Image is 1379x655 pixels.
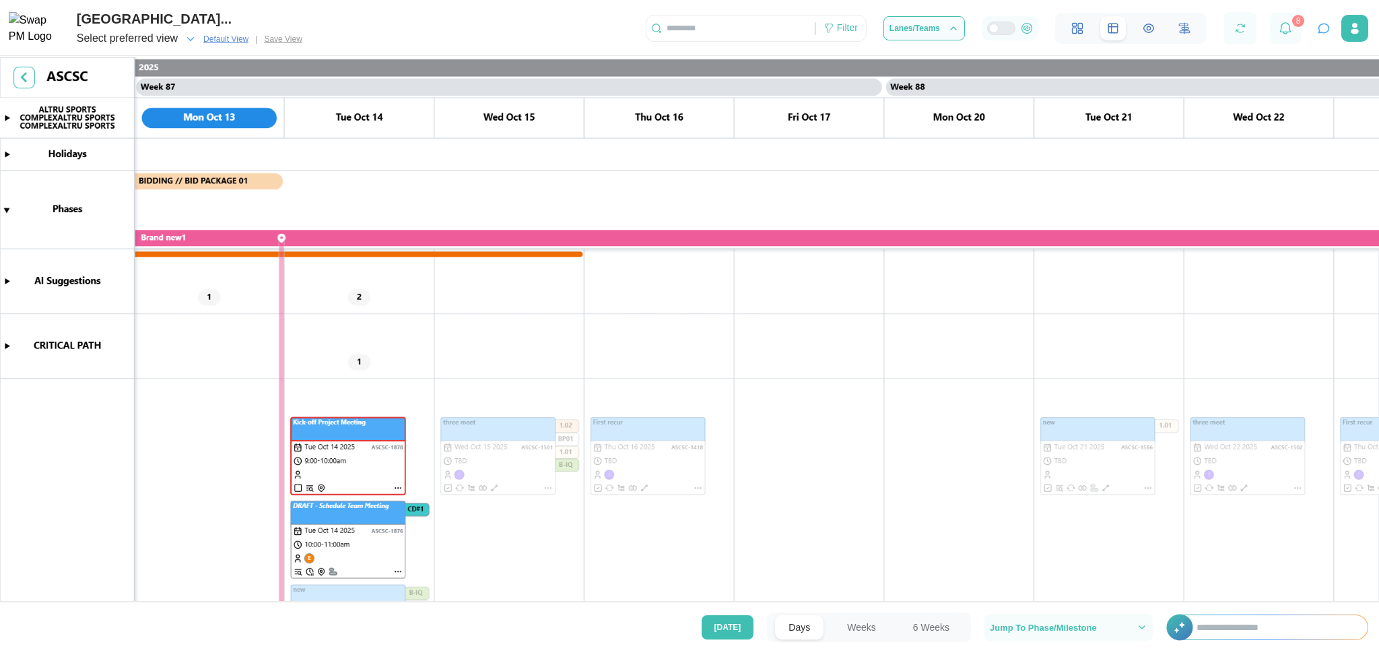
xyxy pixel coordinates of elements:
[990,623,1097,632] span: Jump To Phase/Milestone
[815,17,866,40] div: Filter
[883,16,965,40] button: Lanes/Teams
[77,9,308,30] div: [GEOGRAPHIC_DATA]...
[900,615,963,640] button: 6 Weeks
[1231,19,1250,38] button: Refresh Grid
[77,30,178,47] div: Select preferred view
[255,33,257,46] div: |
[1292,15,1304,27] div: 8
[775,615,823,640] button: Days
[834,615,889,640] button: Weeks
[702,615,754,640] button: [DATE]
[1314,19,1333,38] button: Open project assistant
[1166,615,1368,640] div: +
[889,24,940,32] span: Lanes/Teams
[77,30,197,49] button: Select preferred view
[198,32,254,46] button: Default View
[837,21,858,36] div: Filter
[9,12,63,46] img: Swap PM Logo
[984,614,1153,641] button: Jump To Phase/Milestone
[203,32,248,46] span: Default View
[714,616,741,639] span: [DATE]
